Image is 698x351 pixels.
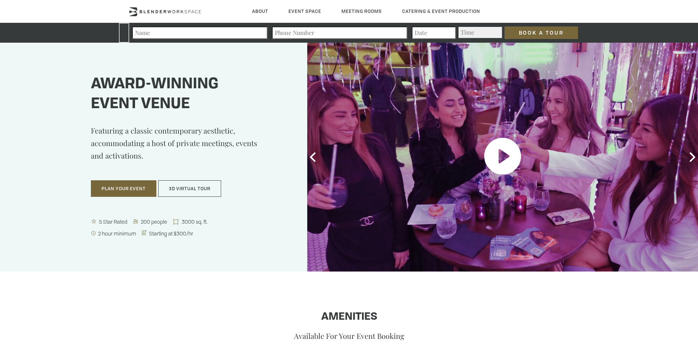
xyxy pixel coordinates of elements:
[158,180,221,197] button: 3D Virtual Tour
[91,124,270,173] p: Featuring a classic contemporary aesthetic, accommodating a host of private meetings, events and ...
[128,331,570,341] p: Available For Your Event Booking
[504,26,578,39] input: Book a Tour
[128,311,570,323] h1: Amenities
[272,26,407,39] input: Phone Number
[412,26,456,39] input: Date
[98,218,130,225] span: 5 Star Rated
[91,180,156,197] button: Plan Your Event
[180,218,210,225] span: 3000 sq. ft.
[97,230,138,237] span: 2 hour minimum
[139,218,169,225] span: 200 people
[148,230,195,237] span: Starting at $300/hr
[132,26,267,39] input: Name
[91,75,270,114] h1: Award-winning event venue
